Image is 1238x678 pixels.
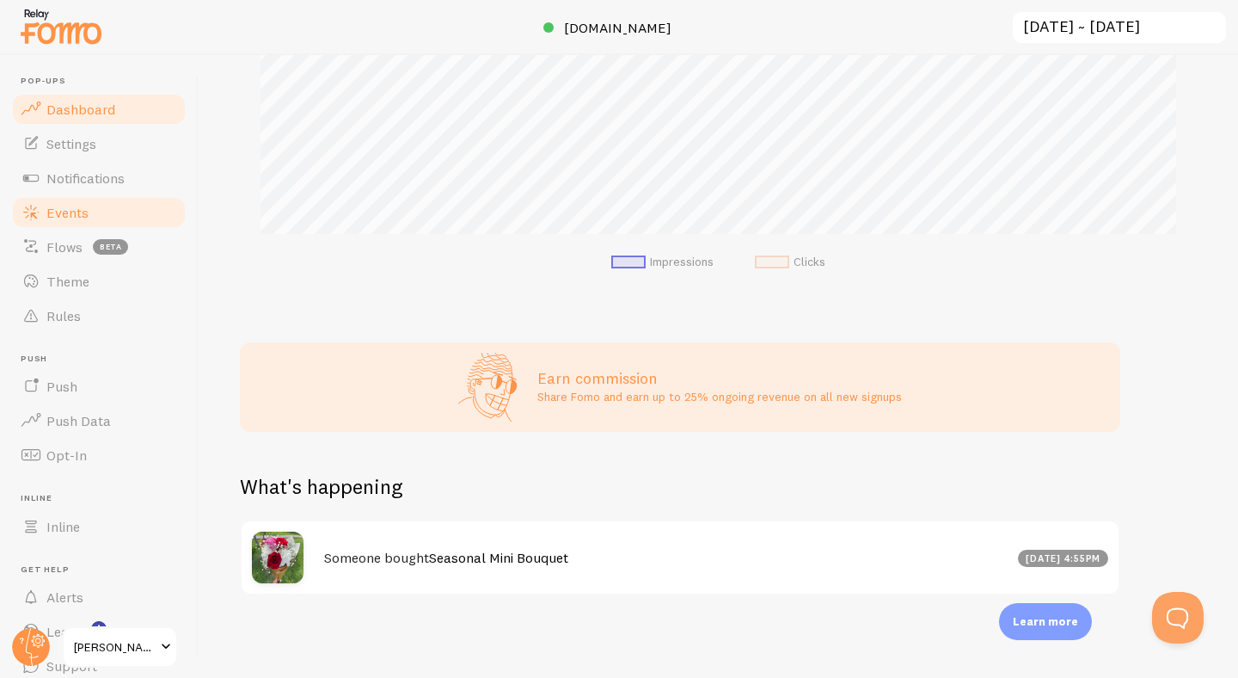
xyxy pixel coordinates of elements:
[240,473,402,500] h2: What's happening
[10,92,187,126] a: Dashboard
[10,369,187,404] a: Push
[91,621,107,637] svg: <p>Watch New Feature Tutorials!</p>
[46,204,89,221] span: Events
[10,404,187,438] a: Push Data
[21,354,187,365] span: Push
[18,4,104,48] img: fomo-relay-logo-orange.svg
[10,299,187,333] a: Rules
[46,135,96,152] span: Settings
[537,368,902,388] h3: Earn commission
[46,273,89,290] span: Theme
[537,388,902,405] p: Share Fomo and earn up to 25% ongoing revenue on all new signups
[429,549,568,566] a: Seasonal Mini Bouquet
[46,589,83,606] span: Alerts
[611,255,714,270] li: Impressions
[21,564,187,576] span: Get Help
[10,614,187,649] a: Learn
[10,264,187,299] a: Theme
[1013,613,1078,630] p: Learn more
[1018,550,1109,567] div: [DATE] 4:55pm
[10,195,187,230] a: Events
[755,255,825,270] li: Clicks
[324,549,1008,567] h4: Someone bought
[21,76,187,87] span: Pop-ups
[62,626,178,668] a: [PERSON_NAME] Bouquets
[1152,592,1204,644] iframe: Help Scout Beacon - Open
[46,101,115,118] span: Dashboard
[46,378,77,395] span: Push
[46,518,80,535] span: Inline
[10,580,187,614] a: Alerts
[46,307,81,324] span: Rules
[21,493,187,504] span: Inline
[46,412,111,429] span: Push Data
[10,126,187,161] a: Settings
[10,509,187,544] a: Inline
[46,169,125,187] span: Notifications
[10,161,187,195] a: Notifications
[46,238,83,256] span: Flows
[46,447,87,464] span: Opt-In
[93,239,128,255] span: beta
[46,623,82,640] span: Learn
[10,230,187,264] a: Flows beta
[999,603,1092,640] div: Learn more
[74,637,156,657] span: [PERSON_NAME] Bouquets
[10,438,187,472] a: Opt-In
